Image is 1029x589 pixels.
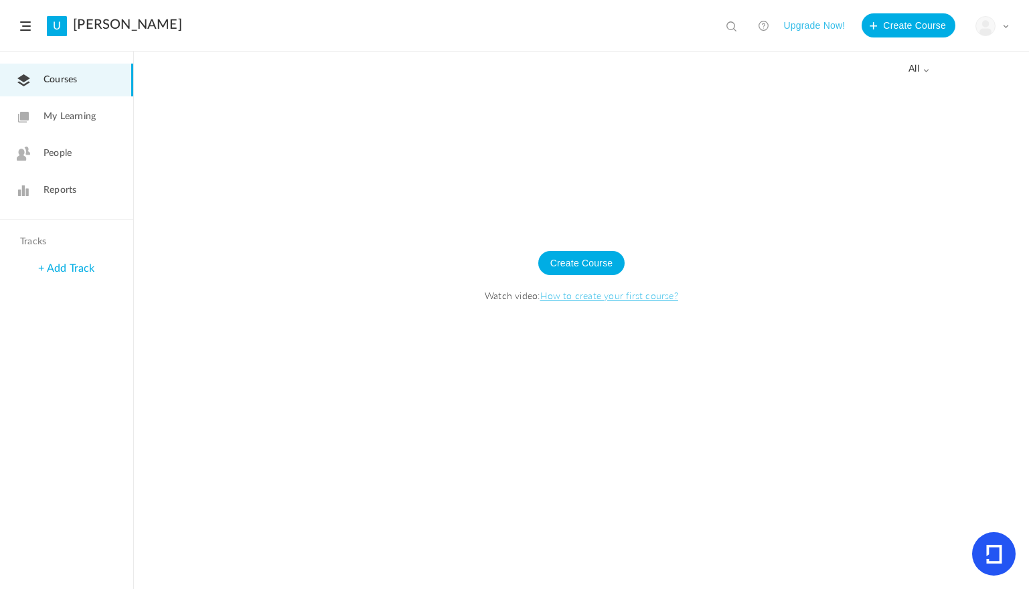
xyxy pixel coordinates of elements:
[862,13,955,37] button: Create Course
[538,251,625,275] button: Create Course
[47,16,67,36] a: U
[20,236,110,248] h4: Tracks
[44,147,72,161] span: People
[976,17,995,35] img: user-image.png
[540,288,678,302] a: How to create your first course?
[147,288,1016,302] span: Watch video:
[44,73,77,87] span: Courses
[38,263,94,274] a: + Add Track
[73,17,182,33] a: [PERSON_NAME]
[44,110,96,124] span: My Learning
[44,183,76,197] span: Reports
[783,13,845,37] button: Upgrade Now!
[908,64,930,75] span: all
